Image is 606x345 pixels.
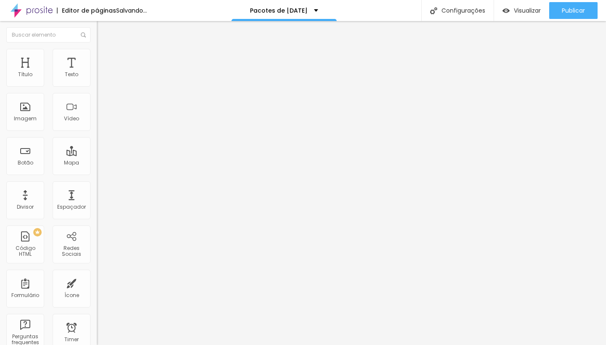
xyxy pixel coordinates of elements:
div: Salvando... [116,8,147,13]
input: Buscar elemento [6,27,90,42]
div: Redes Sociais [55,245,88,257]
div: Título [18,72,32,77]
img: Icone [81,32,86,37]
div: Espaçador [57,204,86,210]
div: Imagem [14,116,37,122]
div: Botão [18,160,33,166]
div: Timer [64,337,79,342]
div: Mapa [64,160,79,166]
span: Visualizar [514,7,541,14]
img: view-1.svg [502,7,510,14]
iframe: Editor [97,21,606,345]
img: Icone [430,7,437,14]
div: Ícone [64,292,79,298]
div: Texto [65,72,78,77]
div: Editor de páginas [57,8,116,13]
p: Pacotes de [DATE] [250,8,308,13]
div: Vídeo [64,116,79,122]
div: Divisor [17,204,34,210]
button: Publicar [549,2,598,19]
button: Visualizar [494,2,549,19]
span: Publicar [562,7,585,14]
div: Código HTML [8,245,42,257]
div: Formulário [11,292,39,298]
